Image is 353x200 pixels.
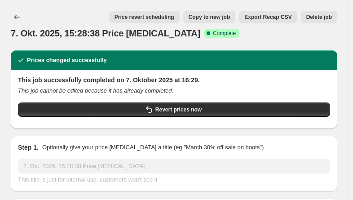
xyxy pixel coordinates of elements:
[18,176,157,183] span: This title is just for internal use, customers won't see it
[11,11,23,23] button: Price change jobs
[189,13,230,21] span: Copy to new job
[301,11,337,23] button: Delete job
[183,11,236,23] button: Copy to new job
[239,11,297,23] button: Export Recap CSV
[115,13,174,21] span: Price revert scheduling
[155,106,202,113] span: Revert prices now
[42,143,264,152] p: Optionally give your price [MEDICAL_DATA] a title (eg "March 30% off sale on boots")
[18,76,330,84] h2: This job successfully completed on 7. Oktober 2025 at 16:29.
[306,13,332,21] span: Delete job
[27,56,107,65] h2: Prices changed successfully
[244,13,291,21] span: Export Recap CSV
[11,28,200,38] span: 7. Okt. 2025, 15:28:38 Price [MEDICAL_DATA]
[18,87,173,94] i: This job cannot be edited because it has already completed.
[109,11,180,23] button: Price revert scheduling
[213,30,236,37] span: Complete
[18,159,330,173] input: 30% off holiday sale
[18,143,39,152] h2: Step 1.
[18,102,330,117] button: Revert prices now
